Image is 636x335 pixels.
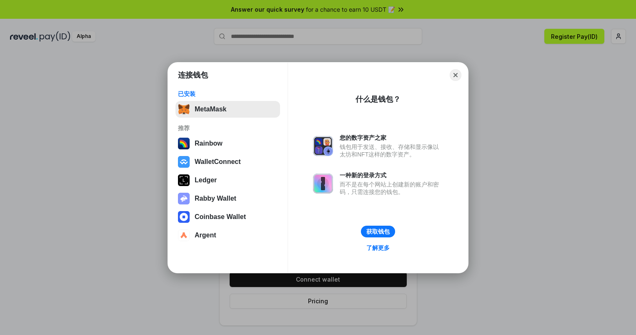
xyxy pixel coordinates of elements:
button: MetaMask [175,101,280,118]
div: 什么是钱包？ [356,94,401,104]
img: svg+xml,%3Csvg%20xmlns%3D%22http%3A%2F%2Fwww.w3.org%2F2000%2Fsvg%22%20fill%3D%22none%22%20viewBox... [313,174,333,194]
button: Coinbase Wallet [175,209,280,225]
img: svg+xml,%3Csvg%20xmlns%3D%22http%3A%2F%2Fwww.w3.org%2F2000%2Fsvg%22%20fill%3D%22none%22%20viewBox... [313,136,333,156]
div: Coinbase Wallet [195,213,246,221]
div: 一种新的登录方式 [340,171,443,179]
a: 了解更多 [361,242,395,253]
img: svg+xml,%3Csvg%20xmlns%3D%22http%3A%2F%2Fwww.w3.org%2F2000%2Fsvg%22%20fill%3D%22none%22%20viewBox... [178,193,190,204]
div: 获取钱包 [366,228,390,235]
h1: 连接钱包 [178,70,208,80]
div: MetaMask [195,106,226,113]
div: WalletConnect [195,158,241,166]
button: Argent [175,227,280,244]
button: Close [450,69,461,81]
div: Rainbow [195,140,223,147]
img: svg+xml,%3Csvg%20fill%3D%22none%22%20height%3D%2233%22%20viewBox%3D%220%200%2035%2033%22%20width%... [178,103,190,115]
img: svg+xml,%3Csvg%20width%3D%2228%22%20height%3D%2228%22%20viewBox%3D%220%200%2028%2028%22%20fill%3D... [178,229,190,241]
div: Rabby Wallet [195,195,236,202]
div: 而不是在每个网站上创建新的账户和密码，只需连接您的钱包。 [340,181,443,196]
div: 您的数字资产之家 [340,134,443,141]
img: svg+xml,%3Csvg%20width%3D%22120%22%20height%3D%22120%22%20viewBox%3D%220%200%20120%20120%22%20fil... [178,138,190,149]
div: Ledger [195,176,217,184]
button: WalletConnect [175,154,280,170]
div: 钱包用于发送、接收、存储和显示像以太坊和NFT这样的数字资产。 [340,143,443,158]
img: svg+xml,%3Csvg%20xmlns%3D%22http%3A%2F%2Fwww.w3.org%2F2000%2Fsvg%22%20width%3D%2228%22%20height%3... [178,174,190,186]
img: svg+xml,%3Csvg%20width%3D%2228%22%20height%3D%2228%22%20viewBox%3D%220%200%2028%2028%22%20fill%3D... [178,211,190,223]
div: Argent [195,232,216,239]
div: 了解更多 [366,244,390,252]
div: 推荐 [178,124,278,132]
div: 已安装 [178,90,278,98]
button: Rainbow [175,135,280,152]
button: 获取钱包 [361,226,395,237]
img: svg+xml,%3Csvg%20width%3D%2228%22%20height%3D%2228%22%20viewBox%3D%220%200%2028%2028%22%20fill%3D... [178,156,190,168]
button: Rabby Wallet [175,190,280,207]
button: Ledger [175,172,280,189]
